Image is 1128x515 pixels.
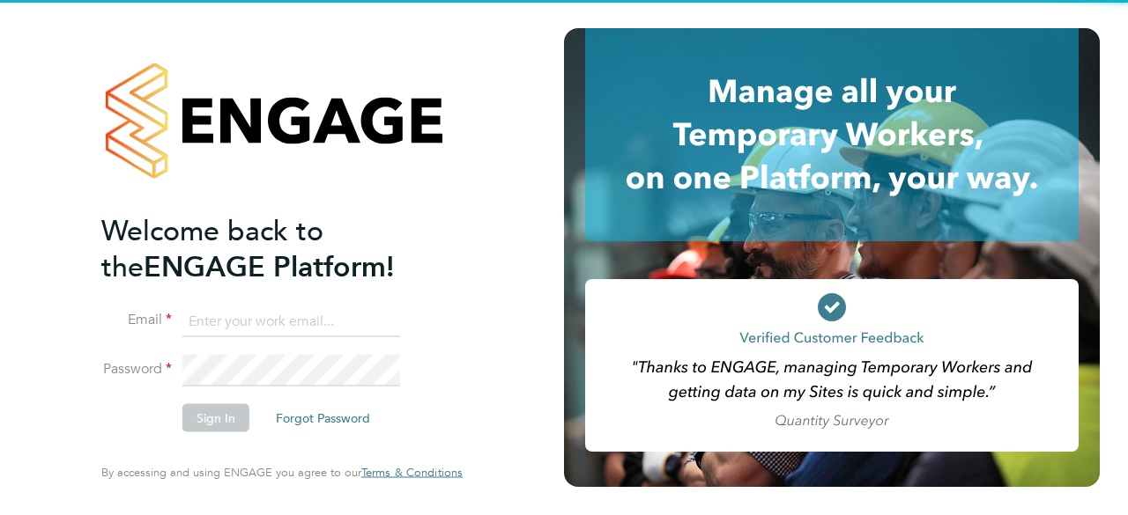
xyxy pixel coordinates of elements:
[361,466,463,480] a: Terms & Conditions
[361,465,463,480] span: Terms & Conditions
[101,311,172,329] label: Email
[182,305,400,337] input: Enter your work email...
[101,360,172,379] label: Password
[101,213,323,283] span: Welcome back to the
[101,212,445,284] h2: ENGAGE Platform!
[262,404,384,432] button: Forgot Password
[101,465,463,480] span: By accessing and using ENGAGE you agree to our
[182,404,249,432] button: Sign In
